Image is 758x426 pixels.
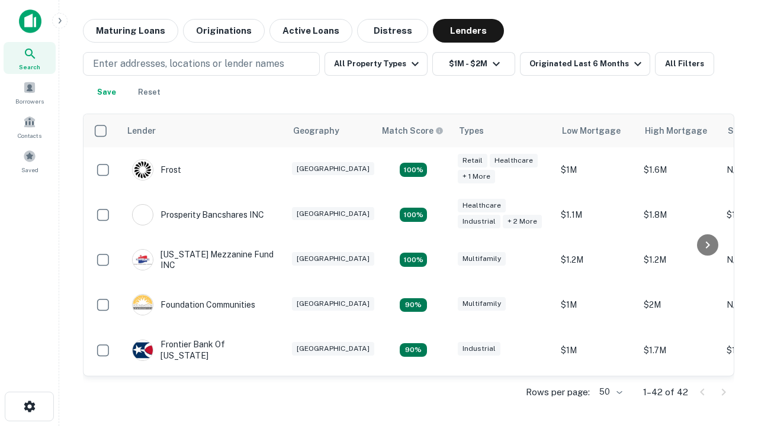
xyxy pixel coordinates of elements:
td: $1.6M [638,147,721,192]
th: Capitalize uses an advanced AI algorithm to match your search with the best lender. The match sco... [375,114,452,147]
div: [GEOGRAPHIC_DATA] [292,342,374,356]
button: All Property Types [325,52,428,76]
a: Search [4,42,56,74]
td: $1.4M [555,373,638,418]
span: Contacts [18,131,41,140]
div: [GEOGRAPHIC_DATA] [292,297,374,311]
iframe: Chat Widget [699,293,758,350]
td: $1.2M [555,237,638,282]
div: Foundation Communities [132,294,255,315]
div: Matching Properties: 5, hasApolloMatch: undefined [400,163,427,177]
div: Types [459,124,484,138]
div: + 1 more [458,170,495,183]
button: Distress [357,19,428,43]
div: Matching Properties: 4, hasApolloMatch: undefined [400,343,427,357]
span: Search [19,62,40,72]
div: + 2 more [503,215,542,228]
div: Matching Properties: 8, hasApolloMatch: undefined [400,208,427,222]
th: High Mortgage [638,114,721,147]
button: Maturing Loans [83,19,178,43]
button: Lenders [433,19,504,43]
button: Originations [183,19,265,43]
th: Lender [120,114,286,147]
p: Rows per page: [526,385,590,399]
div: Multifamily [458,252,506,266]
h6: Match Score [382,124,441,137]
div: [GEOGRAPHIC_DATA] [292,252,374,266]
div: [GEOGRAPHIC_DATA] [292,207,374,221]
div: Frontier Bank Of [US_STATE] [132,339,274,360]
div: Originated Last 6 Months [529,57,645,71]
button: Active Loans [269,19,352,43]
td: $1.7M [638,327,721,372]
div: Prosperity Bancshares INC [132,204,264,225]
button: Reset [130,80,168,104]
div: Frost [132,159,181,180]
button: All Filters [655,52,714,76]
div: Capitalize uses an advanced AI algorithm to match your search with the best lender. The match sco... [382,124,444,137]
div: [GEOGRAPHIC_DATA] [292,162,374,176]
div: Industrial [458,342,500,356]
th: Types [452,114,555,147]
button: Originated Last 6 Months [520,52,650,76]
div: Low Mortgage [562,124,621,138]
img: picture [133,250,153,270]
div: Healthcare [458,199,506,212]
td: $1M [555,147,638,192]
div: Lender [127,124,156,138]
img: picture [133,295,153,315]
div: 50 [595,383,624,401]
div: [US_STATE] Mezzanine Fund INC [132,249,274,270]
div: Industrial [458,215,500,228]
td: $1.2M [638,237,721,282]
td: $1M [555,282,638,327]
button: Enter addresses, locations or lender names [83,52,320,76]
img: picture [133,205,153,225]
img: picture [133,340,153,360]
div: Multifamily [458,297,506,311]
img: capitalize-icon.png [19,9,41,33]
p: Enter addresses, locations or lender names [93,57,284,71]
td: $1.1M [555,192,638,237]
td: $2M [638,282,721,327]
td: $1M [555,327,638,372]
img: picture [133,160,153,180]
a: Saved [4,145,56,177]
div: High Mortgage [645,124,707,138]
th: Low Mortgage [555,114,638,147]
div: Retail [458,154,487,167]
div: Matching Properties: 5, hasApolloMatch: undefined [400,253,427,267]
td: $1.8M [638,192,721,237]
a: Contacts [4,111,56,143]
div: Geography [293,124,339,138]
p: 1–42 of 42 [643,385,688,399]
td: $1.4M [638,373,721,418]
div: Healthcare [490,154,538,167]
a: Borrowers [4,76,56,108]
div: Matching Properties: 4, hasApolloMatch: undefined [400,298,427,312]
span: Borrowers [15,96,44,106]
th: Geography [286,114,375,147]
button: $1M - $2M [432,52,515,76]
button: Save your search to get updates of matches that match your search criteria. [88,80,126,104]
span: Saved [21,165,38,175]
